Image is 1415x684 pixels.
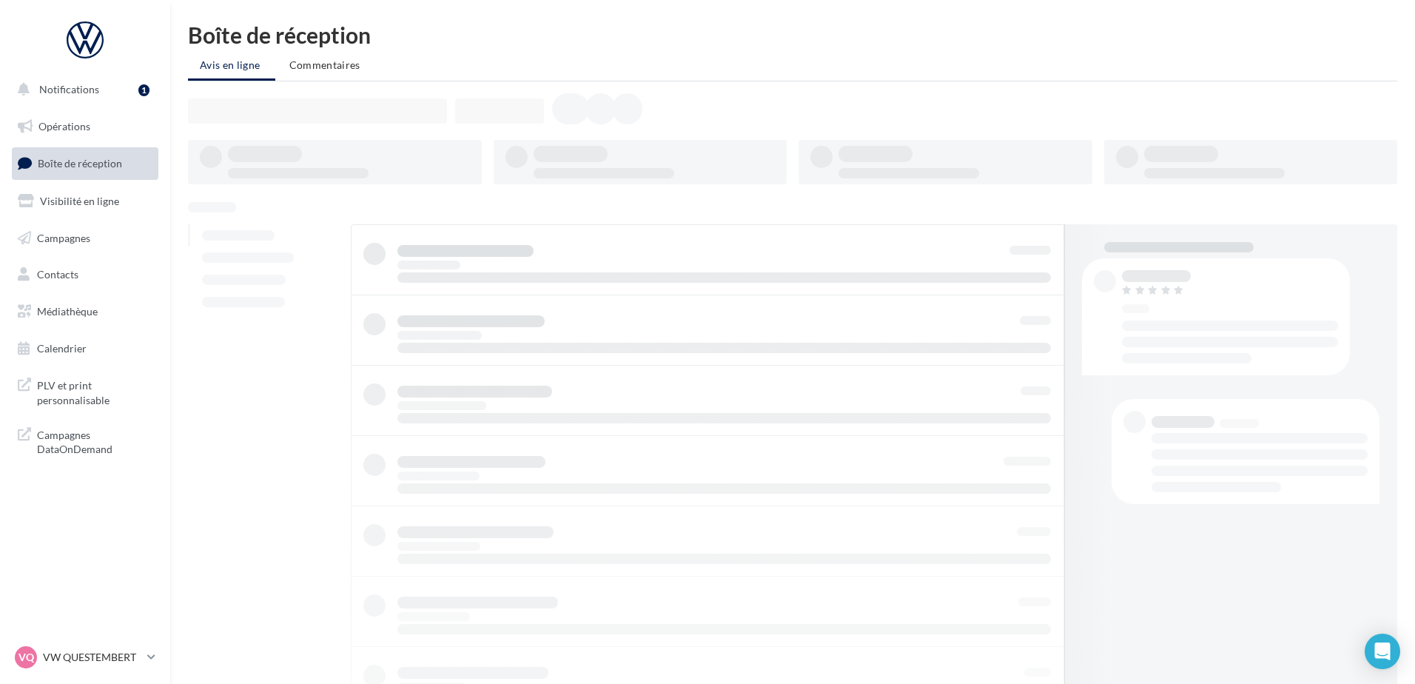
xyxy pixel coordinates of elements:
a: Boîte de réception [9,147,161,179]
a: Opérations [9,111,161,142]
span: Notifications [39,83,99,95]
a: Médiathèque [9,296,161,327]
span: Opérations [38,120,90,133]
a: Campagnes DataOnDemand [9,419,161,463]
a: VQ VW QUESTEMBERT [12,643,158,671]
span: Contacts [37,268,78,281]
a: Contacts [9,259,161,290]
a: PLV et print personnalisable [9,369,161,413]
a: Calendrier [9,333,161,364]
span: Commentaires [289,58,360,71]
div: Boîte de réception [188,24,1397,46]
a: Visibilité en ligne [9,186,161,217]
p: VW QUESTEMBERT [43,650,141,665]
div: Open Intercom Messenger [1365,634,1400,669]
span: Campagnes DataOnDemand [37,425,152,457]
div: 1 [138,84,149,96]
span: Médiathèque [37,305,98,318]
span: Calendrier [37,342,87,355]
a: Campagnes [9,223,161,254]
span: PLV et print personnalisable [37,375,152,407]
span: Boîte de réception [38,157,122,170]
span: Visibilité en ligne [40,195,119,207]
span: Campagnes [37,231,90,244]
span: VQ [19,650,34,665]
button: Notifications 1 [9,74,155,105]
